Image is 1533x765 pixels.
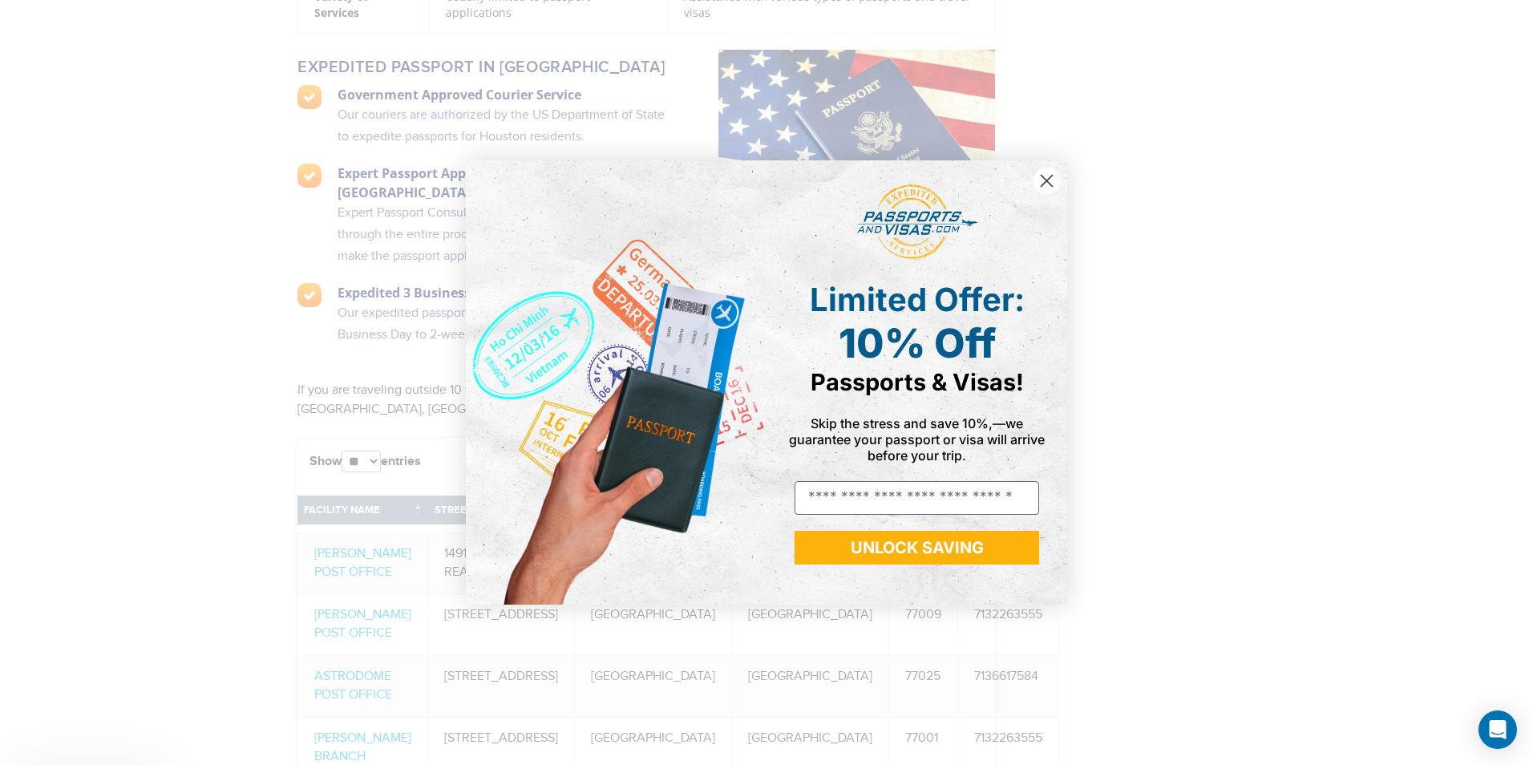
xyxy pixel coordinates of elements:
button: Close dialog [1033,167,1061,195]
button: UNLOCK SAVING [795,531,1039,565]
span: 10% Off [839,319,996,367]
img: de9cda0d-0715-46ca-9a25-073762a91ba7.png [466,160,766,604]
img: passports and visas [857,184,977,260]
span: Passports & Visas! [811,368,1024,396]
span: Skip the stress and save 10%,—we guarantee your passport or visa will arrive before your trip. [789,415,1045,463]
div: Open Intercom Messenger [1478,710,1517,749]
span: Limited Offer: [810,280,1025,319]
